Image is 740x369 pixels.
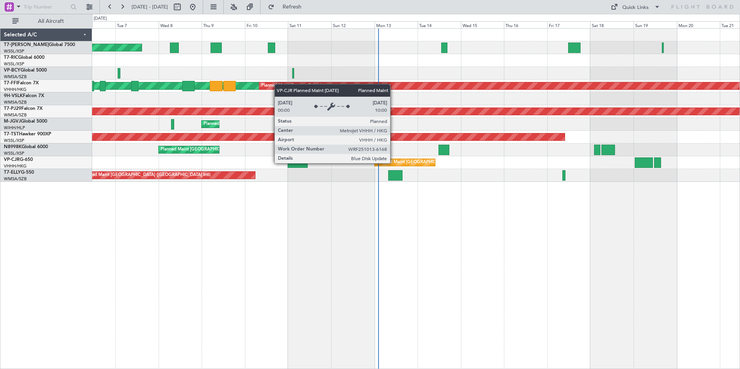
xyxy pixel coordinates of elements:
[4,145,48,149] a: N8998KGlobal 6000
[4,145,22,149] span: N8998K
[4,94,23,98] span: 9H-VSLK
[4,132,19,137] span: T7-TST
[4,68,47,73] a: VP-BCYGlobal 5000
[72,21,116,28] div: Mon 6
[4,119,47,124] a: M-JGVJGlobal 5000
[4,138,24,143] a: WSSL/XSP
[81,169,211,181] div: Planned Maint [GEOGRAPHIC_DATA] ([GEOGRAPHIC_DATA] Intl)
[4,106,43,111] a: T7-PJ29Falcon 7X
[9,15,84,27] button: All Aircraft
[4,43,75,47] a: T7-[PERSON_NAME]Global 7500
[261,80,325,92] div: Planned Maint Geneva (Cointrin)
[288,21,331,28] div: Sat 11
[504,21,547,28] div: Thu 16
[4,81,39,85] a: T7-FFIFalcon 7X
[4,163,27,169] a: VHHH/HKG
[677,21,720,28] div: Mon 20
[4,99,27,105] a: WMSA/SZB
[4,48,24,54] a: WSSL/XSP
[331,21,375,28] div: Sun 12
[622,4,649,12] div: Quick Links
[377,157,506,168] div: Planned Maint [GEOGRAPHIC_DATA] ([GEOGRAPHIC_DATA] Intl)
[4,170,21,175] span: T7-ELLY
[4,87,27,92] a: VHHH/HKG
[4,157,33,162] a: VP-CJRG-650
[159,21,202,28] div: Wed 8
[161,144,252,155] div: Planned Maint [GEOGRAPHIC_DATA] (Seletar)
[590,21,634,28] div: Sat 18
[132,3,168,10] span: [DATE] - [DATE]
[461,21,504,28] div: Wed 15
[4,170,34,175] a: T7-ELLYG-550
[607,1,664,13] button: Quick Links
[24,1,68,13] input: Trip Number
[4,55,45,60] a: T7-RICGlobal 6000
[4,176,27,182] a: WMSA/SZB
[4,43,49,47] span: T7-[PERSON_NAME]
[276,4,308,10] span: Refresh
[245,21,288,28] div: Fri 10
[4,112,27,118] a: WMSA/SZB
[204,118,295,130] div: Planned Maint [GEOGRAPHIC_DATA] (Seletar)
[4,81,17,85] span: T7-FFI
[264,1,311,13] button: Refresh
[375,21,418,28] div: Mon 13
[20,19,82,24] span: All Aircraft
[4,68,21,73] span: VP-BCY
[115,21,159,28] div: Tue 7
[4,150,24,156] a: WSSL/XSP
[4,132,51,137] a: T7-TSTHawker 900XP
[4,106,21,111] span: T7-PJ29
[94,15,107,22] div: [DATE]
[634,21,677,28] div: Sun 19
[4,157,20,162] span: VP-CJR
[4,94,44,98] a: 9H-VSLKFalcon 7X
[4,119,21,124] span: M-JGVJ
[4,61,24,67] a: WSSL/XSP
[4,74,27,80] a: WMSA/SZB
[4,55,18,60] span: T7-RIC
[418,21,461,28] div: Tue 14
[4,125,25,131] a: WIHH/HLP
[547,21,591,28] div: Fri 17
[202,21,245,28] div: Thu 9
